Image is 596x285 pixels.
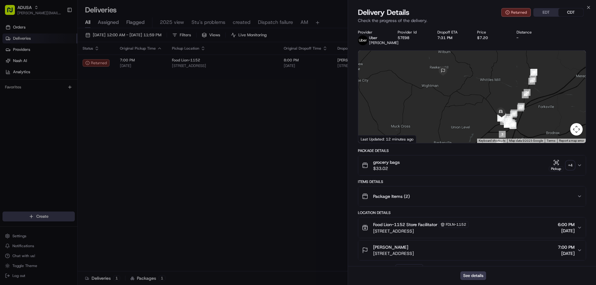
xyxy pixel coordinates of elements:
[517,35,546,40] div: -
[549,159,563,171] button: Pickup
[369,40,399,45] span: [PERSON_NAME]
[509,139,543,142] span: Map data ©2025 Google
[6,59,17,70] img: 1736555255976-a54dd68f-1ca7-489b-9aae-adbdc363a1c4
[16,40,102,47] input: Clear
[358,240,586,260] button: [PERSON_NAME][STREET_ADDRESS]7:00 PM[DATE]
[52,91,57,96] div: 💻
[558,228,575,234] span: [DATE]
[437,35,467,40] div: 7:31 PM
[477,35,507,40] div: $7.20
[558,250,575,256] span: [DATE]
[59,90,100,96] span: API Documentation
[6,6,19,19] img: Nash
[360,135,380,143] img: Google
[446,222,466,227] span: FDLN-1152
[504,120,511,127] div: 16
[549,159,575,171] button: Pickup+4
[509,120,516,127] div: 20
[21,59,102,65] div: Start new chat
[358,35,368,45] img: profile_uber_ahold_partner.png
[358,265,392,270] div: Delivery Activity
[511,109,517,116] div: 22
[50,87,102,99] a: 💻API Documentation
[373,250,414,256] span: [STREET_ADDRESS]
[460,271,486,280] button: See details
[570,123,583,136] button: Map camera controls
[44,105,75,110] a: Powered byPylon
[509,122,516,129] div: 19
[358,186,586,206] button: Package Items (2)
[373,228,468,234] span: [STREET_ADDRESS]
[358,210,586,215] div: Location Details
[479,139,505,143] button: Keyboard shortcuts
[12,90,47,96] span: Knowledge Base
[506,116,513,123] div: 21
[477,30,507,35] div: Price
[358,217,586,238] button: Food Lion-1152 Store FacilitatorFDLN-1152[STREET_ADDRESS]6:00 PM[DATE]
[534,8,558,16] button: EDT
[530,75,536,82] div: 25
[510,111,517,118] div: 32
[558,8,583,16] button: CDT
[501,8,531,17] button: Returned
[21,65,79,70] div: We're available if you need us!
[499,131,506,138] div: 3
[358,7,409,17] span: Delivery Details
[373,165,400,171] span: $33.02
[517,30,546,35] div: Distance
[505,114,512,121] div: 33
[358,135,416,143] div: Last Updated: 12 minutes ago
[373,244,408,250] span: [PERSON_NAME]
[358,30,388,35] div: Provider
[395,264,423,272] button: Add Event
[504,121,511,128] div: 15
[510,122,517,129] div: 18
[437,30,467,35] div: Dropoff ETA
[524,89,531,96] div: 24
[6,91,11,96] div: 📗
[4,87,50,99] a: 📗Knowledge Base
[500,118,507,125] div: 8
[369,35,377,40] span: Uber
[358,148,586,153] div: Package Details
[497,115,504,122] div: 37
[106,61,113,69] button: Start new chat
[559,139,584,142] a: Report a map error
[398,35,409,40] button: 57E98
[398,30,427,35] div: Provider Id
[358,17,586,24] p: Check the progress of the delivery.
[547,139,555,142] a: Terms (opens in new tab)
[558,221,575,228] span: 6:00 PM
[6,25,113,35] p: Welcome 👋
[549,166,563,171] div: Pickup
[517,105,524,111] div: 31
[530,69,537,76] div: 28
[522,91,529,98] div: 30
[373,193,410,199] span: Package Items ( 2 )
[508,119,515,126] div: 17
[566,161,575,170] div: + 4
[360,135,380,143] a: Open this area in Google Maps (opens a new window)
[358,155,586,175] button: grocery bags$33.02Pickup+4
[358,179,586,184] div: Items Details
[558,244,575,250] span: 7:00 PM
[528,78,535,85] div: 29
[62,105,75,110] span: Pylon
[373,221,437,228] span: Food Lion-1152 Store Facilitator
[531,69,537,76] div: 27
[373,159,400,165] span: grocery bags
[518,103,525,110] div: 23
